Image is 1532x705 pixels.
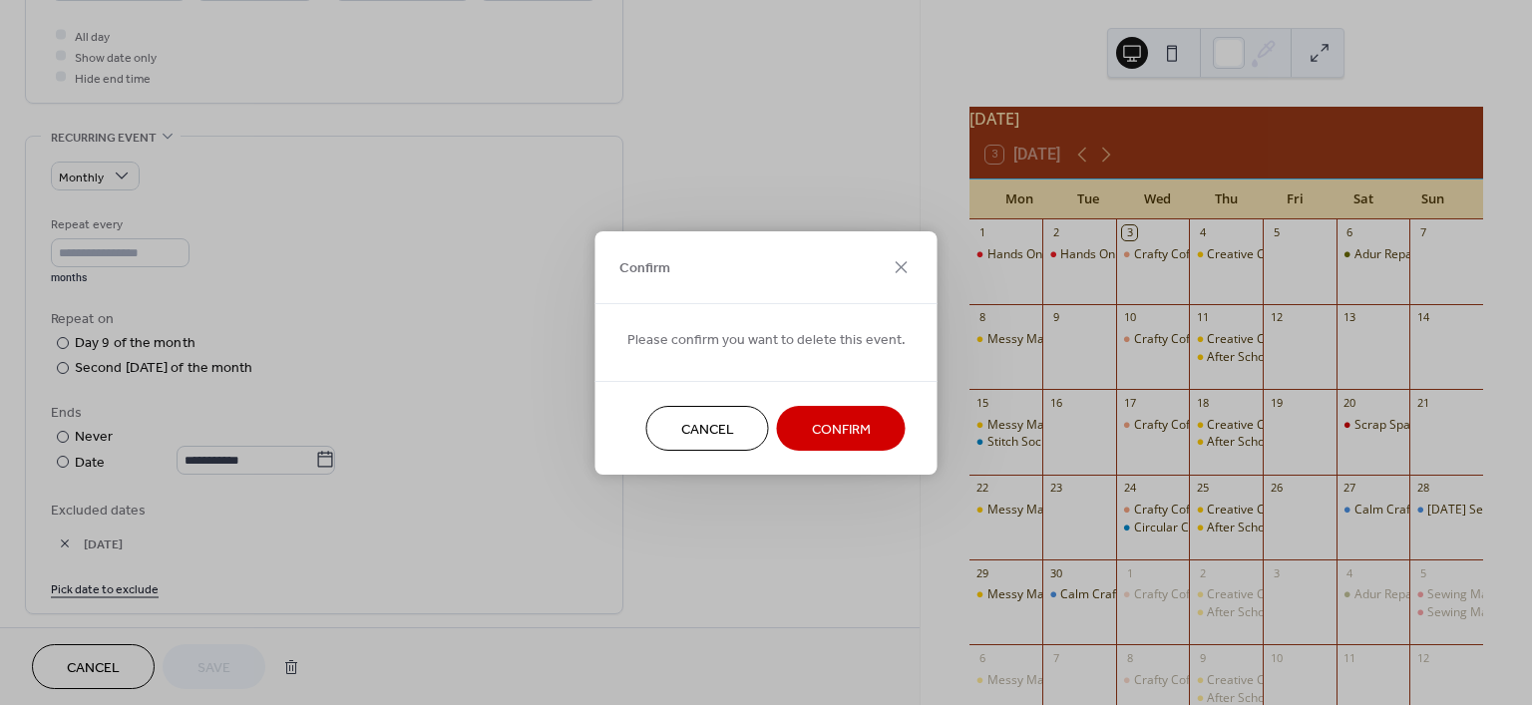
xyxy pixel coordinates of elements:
[812,419,871,440] span: Confirm
[619,258,670,279] span: Confirm
[627,329,906,350] span: Please confirm you want to delete this event.
[646,406,769,451] button: Cancel
[777,406,906,451] button: Confirm
[681,419,734,440] span: Cancel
